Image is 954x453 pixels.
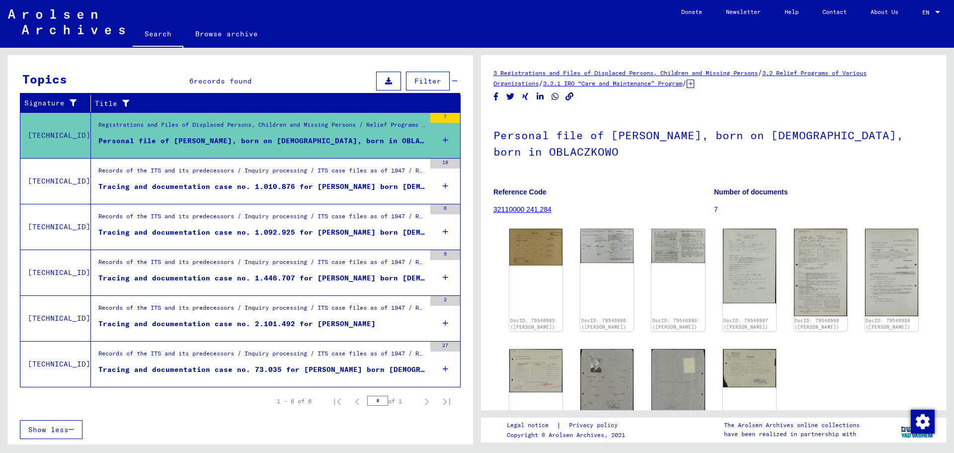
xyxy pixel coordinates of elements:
[430,342,460,352] div: 27
[367,396,417,406] div: of 1
[910,409,934,433] div: Change consent
[493,188,547,196] b: Reference Code
[550,91,560,103] button: Share on WhatsApp
[98,258,425,272] div: Records of the ITS and its predecessors / Inquiry processing / ITS case files as of 1947 / Reposi...
[98,227,425,238] div: Tracing and documentation case no. 1.092.925 for [PERSON_NAME] born [DEMOGRAPHIC_DATA]
[183,22,270,46] a: Browse archive
[493,69,758,77] a: 3 Registrations and Files of Displaced Persons, Children and Missing Persons
[543,80,682,87] a: 3.2.1 IRO “Care and Maintenance” Program
[98,120,425,134] div: Registrations and Files of Displaced Persons, Children and Missing Persons / Relief Programs of V...
[98,349,425,363] div: Records of the ITS and its predecessors / Inquiry processing / ITS case files as of 1947 / Reposi...
[347,391,367,411] button: Previous page
[866,318,910,330] a: DocID: 79540988 ([PERSON_NAME])
[911,410,935,434] img: Change consent
[437,391,457,411] button: Last page
[24,95,93,111] div: Signature
[507,420,556,431] a: Legal notice
[758,68,762,77] span: /
[652,318,697,330] a: DocID: 79540986 ([PERSON_NAME])
[561,420,630,431] a: Privacy policy
[406,72,450,91] button: Filter
[510,318,555,330] a: DocID: 79540985 ([PERSON_NAME])
[507,431,630,440] p: Copyright © Arolsen Archives, 2021
[682,79,687,88] span: /
[795,318,839,330] a: DocID: 79540988 ([PERSON_NAME])
[491,91,501,103] button: Share on Facebook
[98,303,425,317] div: Records of the ITS and its predecessors / Inquiry processing / ITS case files as of 1947 / Reposi...
[493,205,552,213] a: 32110000 241.284
[95,95,451,111] div: Title
[20,341,91,387] td: [TECHNICAL_ID]
[98,166,425,180] div: Records of the ITS and its predecessors / Inquiry processing / ITS case files as of 1947 / Reposi...
[507,420,630,431] div: |
[922,9,933,16] span: EN
[714,188,788,196] b: Number of documents
[794,229,847,316] img: 001.jpg
[724,430,860,439] p: have been realized in partnership with
[580,229,634,263] img: 001.jpg
[98,273,425,283] div: Tracing and documentation case no. 1.446.707 for [PERSON_NAME] born [DEMOGRAPHIC_DATA]
[277,397,312,406] div: 1 – 6 of 6
[20,420,82,439] button: Show less
[414,77,441,86] span: Filter
[723,229,776,303] img: 001.jpg
[520,91,531,103] button: Share on Xing
[8,9,125,34] img: Arolsen_neg.svg
[899,417,936,442] img: yv_logo.png
[28,425,69,434] span: Show less
[493,112,934,173] h1: Personal file of [PERSON_NAME], born on [DEMOGRAPHIC_DATA], born in OBLACZKOWO
[98,319,376,329] div: Tracing and documentation case no. 2.101.492 for [PERSON_NAME]
[95,98,441,109] div: Title
[564,91,575,103] button: Copy link
[98,181,425,192] div: Tracing and documentation case no. 1.010.876 for [PERSON_NAME] born [DEMOGRAPHIC_DATA]
[98,136,425,146] div: Personal file of [PERSON_NAME], born on [DEMOGRAPHIC_DATA], born in OBLACZKOWO
[133,22,183,48] a: Search
[98,364,425,375] div: Tracing and documentation case no. 73.035 for [PERSON_NAME] born [DEMOGRAPHIC_DATA]
[98,212,425,226] div: Records of the ITS and its predecessors / Inquiry processing / ITS case files as of 1947 / Reposi...
[651,229,705,263] img: 002.jpg
[417,391,437,411] button: Next page
[651,349,705,420] img: 002.jpg
[723,349,776,387] img: 001.jpg
[24,98,83,108] div: Signature
[724,421,860,430] p: The Arolsen Archives online collections
[580,349,634,419] img: 001.jpg
[865,229,918,316] img: 002.jpg
[509,229,562,266] img: 001.jpg
[581,318,626,330] a: DocID: 79540986 ([PERSON_NAME])
[327,391,347,411] button: First page
[509,349,562,392] img: 001.jpg
[535,91,546,103] button: Share on LinkedIn
[723,318,768,330] a: DocID: 79540987 ([PERSON_NAME])
[539,79,543,88] span: /
[505,91,516,103] button: Share on Twitter
[714,204,934,215] p: 7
